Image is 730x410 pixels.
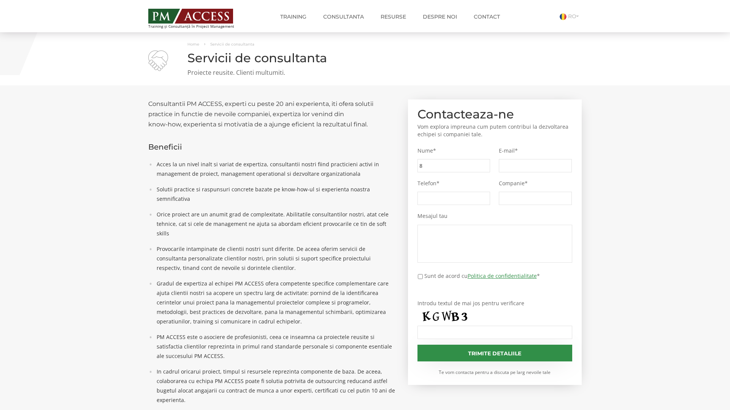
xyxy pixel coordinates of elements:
[153,332,397,361] li: PM ACCESS este o asociere de profesionisti, ceea ce inseamna ca proiectele reusite si satisfactia...
[417,300,573,307] label: Introdu textul de mai jos pentru verificare
[148,143,397,151] h3: Beneficii
[317,9,370,24] a: Consultanta
[148,99,397,129] h2: Consultantii PM ACCESS, experti cu peste 20 ani experienta, iti ofera solutii practice in functie...
[275,9,312,24] a: Training
[560,13,582,20] a: RO
[417,147,490,154] label: Nume
[424,272,540,280] label: Sunt de acord cu *
[153,184,397,203] li: Solutii practice si raspunsuri concrete bazate pe know-how-ul si experienta noastra semnificativa
[417,345,573,361] input: Trimite detaliile
[499,147,572,154] label: E-mail
[153,159,397,178] li: Acces la un nivel inalt si variat de expertiza, consultantii nostri fiind practicieni activi in m...
[153,367,397,405] li: In cadrul oricarui proiect, timpul si resursele reprezinta componente de baza. De aceea, colabora...
[417,180,490,187] label: Telefon
[148,51,582,65] h1: Servicii de consultanta
[417,369,573,375] small: Te vom contacta pentru a discuta pe larg nevoile tale
[148,9,233,24] img: PM ACCESS - Echipa traineri si consultanti certificati PMP: Narciss Popescu, Mihai Olaru, Monica ...
[417,213,573,219] label: Mesajul tau
[153,210,397,238] li: Orice proiect are un anumit grad de complexitate. Abilitatile consultantilor nostri, atat cele te...
[499,180,572,187] label: Companie
[148,24,248,28] span: Training și Consultanță în Project Management
[375,9,412,24] a: Resurse
[417,9,463,24] a: Despre noi
[148,50,168,71] img: Servicii de consultanta
[468,272,537,279] a: Politica de confidentialitate
[210,42,254,47] span: Servicii de consultanta
[148,68,582,77] p: Proiecte reusite. Clienti multumiti.
[468,9,506,24] a: Contact
[153,244,397,273] li: Provocarile intampinate de clientii nostri sunt diferite. De aceea oferim servicii de consultanta...
[187,42,199,47] a: Home
[148,6,248,28] a: Training și Consultanță în Project Management
[153,279,397,326] li: Gradul de expertiza al echipei PM ACCESS ofera competente specifice complementare care ajuta clie...
[417,109,573,119] h2: Contacteaza-ne
[560,13,567,20] img: Romana
[417,123,573,138] p: Vom explora impreuna cum putem contribui la dezvoltarea echipei si companiei tale.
